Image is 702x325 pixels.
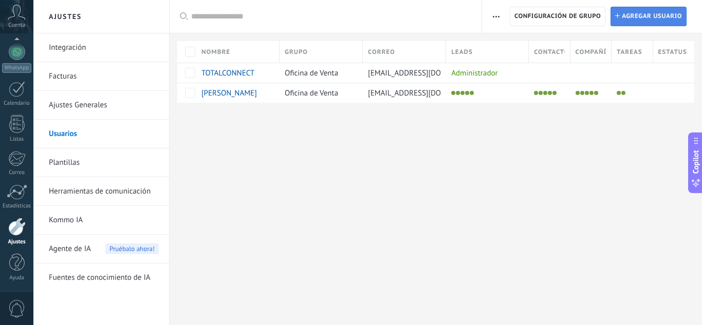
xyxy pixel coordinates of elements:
[201,88,257,98] span: DIANA CATOTA
[470,91,474,95] li: Exportar
[49,206,159,235] a: Kommo IA
[285,47,308,57] span: Grupo
[33,148,169,177] li: Plantillas
[33,206,169,235] li: Kommo IA
[33,91,169,120] li: Ajustes Generales
[580,91,584,95] li: Examinar
[617,47,642,57] span: Tareas
[49,91,159,120] a: Ajustes Generales
[33,263,169,292] li: Fuentes de conocimiento de IA
[2,100,32,107] div: Calendario
[2,203,32,209] div: Estadísticas
[33,177,169,206] li: Herramientas de comunicación
[589,91,594,95] li: Eliminar
[2,239,32,245] div: Ajustes
[514,7,601,26] span: Configuración de grupo
[539,91,543,95] li: Examinar
[691,150,701,174] span: Copilot
[105,243,159,254] span: Pruébalo ahora!
[446,63,524,83] div: Administrador
[49,120,159,148] a: Usuarios
[33,62,169,91] li: Facturas
[534,47,564,57] span: Contactos
[552,91,557,95] li: Exportar
[49,235,91,263] span: Agente de IA
[576,47,606,57] span: Compañías
[285,68,338,78] span: Oficina de Venta
[2,136,32,143] div: Listas
[280,83,358,103] div: Oficina de Venta
[658,47,687,57] span: Estatus
[49,33,159,62] a: Integración
[33,235,169,263] li: Agente de IA
[451,47,473,57] span: Leads
[460,91,465,95] li: Editar
[201,47,230,57] span: Nombre
[49,177,159,206] a: Herramientas de comunicación
[8,22,25,29] span: Cuenta
[489,7,504,26] button: Más
[49,235,159,263] a: Agente de IAPruébalo ahora!
[622,7,682,26] span: Agregar usuario
[280,63,358,83] div: Oficina de Venta
[2,275,32,281] div: Ayuda
[368,47,395,57] span: Correo
[611,7,687,26] a: Agregar usuario
[49,62,159,91] a: Facturas
[49,263,159,292] a: Fuentes de conocimiento de IA
[510,7,605,26] button: Configuración de grupo
[2,63,31,73] div: WhatsApp
[594,91,598,95] li: Exportar
[451,91,455,95] li: Instalar
[617,91,621,95] li: Editar
[368,88,485,98] span: [EMAIL_ADDRESS][DOMAIN_NAME]
[285,88,338,98] span: Oficina de Venta
[33,120,169,148] li: Usuarios
[2,169,32,176] div: Correo
[368,68,485,78] span: [EMAIL_ADDRESS][DOMAIN_NAME]
[548,91,552,95] li: Eliminar
[49,148,159,177] a: Plantillas
[621,91,625,95] li: Eliminar
[543,91,547,95] li: Editar
[534,91,538,95] li: Instalar
[576,91,580,95] li: Instalar
[465,91,469,95] li: Eliminar
[456,91,460,95] li: Examinar
[33,33,169,62] li: Integración
[201,68,254,78] span: TOTALCONNECT
[585,91,589,95] li: Editar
